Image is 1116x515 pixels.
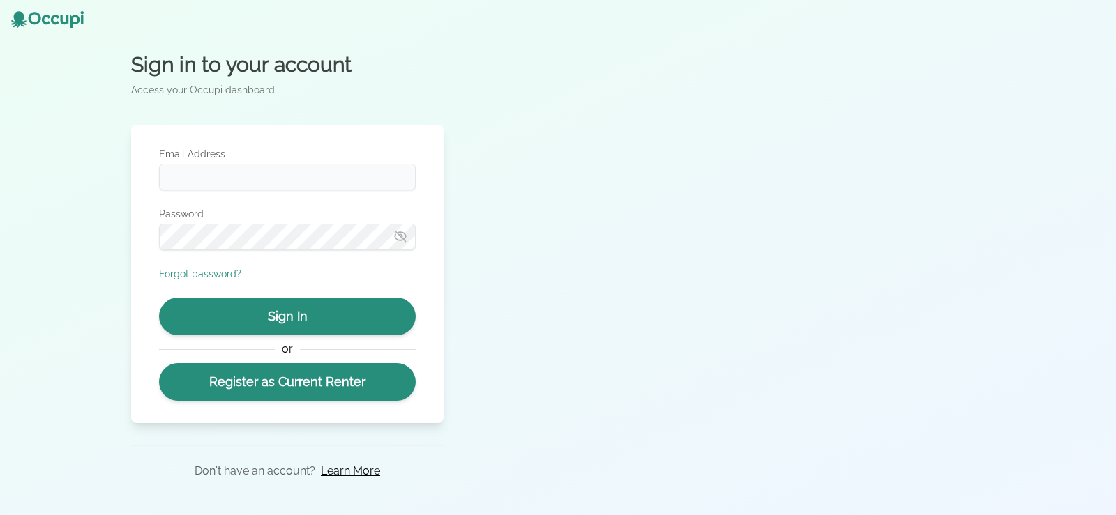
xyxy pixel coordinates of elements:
[159,207,416,221] label: Password
[159,267,241,281] button: Forgot password?
[131,52,444,77] h2: Sign in to your account
[159,298,416,335] button: Sign In
[321,463,380,479] a: Learn More
[159,363,416,401] a: Register as Current Renter
[275,341,299,358] span: or
[131,83,444,97] p: Access your Occupi dashboard
[195,463,315,479] p: Don't have an account?
[159,147,416,161] label: Email Address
